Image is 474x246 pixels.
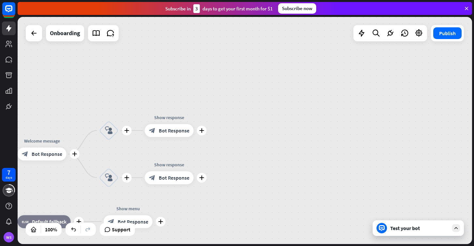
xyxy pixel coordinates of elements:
button: Open LiveChat chat widget [5,3,25,22]
i: block_bot_response [149,174,156,181]
div: Subscribe in days to get your first month for $1 [165,4,273,13]
i: block_bot_response [22,151,28,157]
i: block_fallback [22,218,29,225]
div: Show menu [99,205,157,212]
i: plus [199,128,204,133]
div: 7 [7,170,10,175]
span: Bot Response [159,127,189,134]
span: Default fallback [32,218,67,225]
span: Support [112,224,130,235]
i: plus [199,175,204,180]
span: Bot Response [159,174,189,181]
i: plus [124,175,129,180]
div: 100% [43,224,59,235]
i: block_bot_response [149,127,156,134]
div: Welcome message [13,138,71,144]
div: Onboarding [50,25,80,41]
i: block_bot_response [108,218,114,225]
button: Publish [433,27,462,39]
div: Test your bot [390,225,449,231]
i: block_user_input [105,127,113,134]
span: Bot Response [32,151,62,157]
div: Show response [140,161,199,168]
div: Subscribe now [278,3,316,14]
div: 3 [193,4,200,13]
a: 7 days [2,168,16,182]
div: days [6,175,12,180]
i: plus [72,152,77,157]
span: Bot Response [118,218,148,225]
i: plus [158,219,163,224]
i: plus [76,219,81,224]
i: block_user_input [105,174,113,182]
div: WS [4,232,14,242]
div: Show response [140,114,199,121]
i: plus [124,128,129,133]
